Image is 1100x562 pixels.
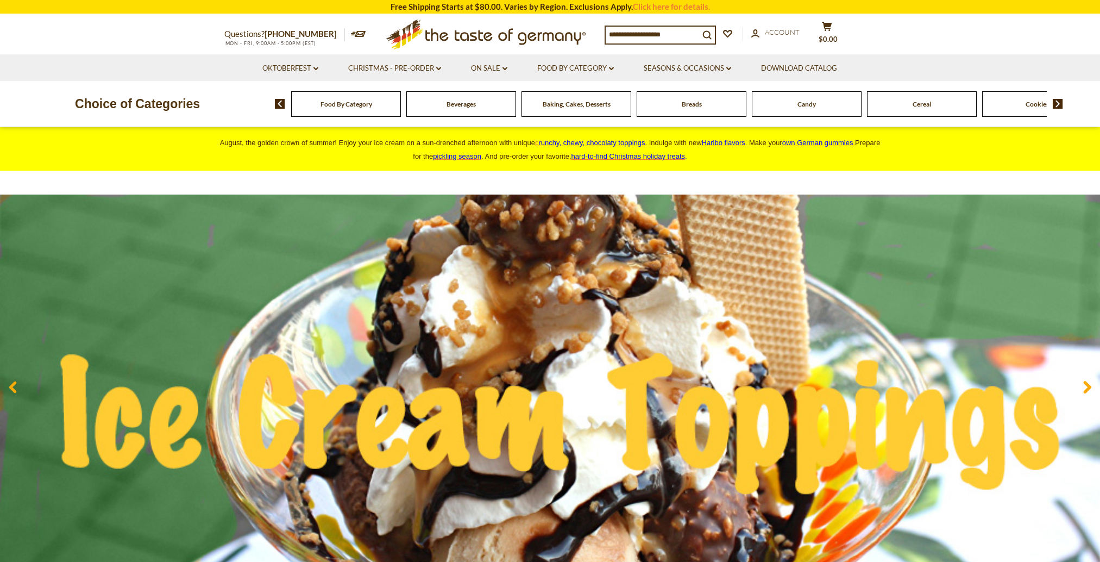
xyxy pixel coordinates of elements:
span: . [571,152,687,160]
img: previous arrow [275,99,285,109]
a: crunchy, chewy, chocolaty toppings [535,139,645,147]
a: Account [751,27,800,39]
a: Candy [797,100,816,108]
a: pickling season [433,152,481,160]
a: hard-to-find Christmas holiday treats [571,152,686,160]
a: Cereal [913,100,931,108]
a: Baking, Cakes, Desserts [543,100,611,108]
a: Christmas - PRE-ORDER [348,63,441,74]
a: On Sale [471,63,507,74]
span: runchy, chewy, chocolaty toppings [538,139,645,147]
a: own German gummies. [782,139,855,147]
a: Click here for details. [633,2,710,11]
p: Questions? [224,27,345,41]
span: MON - FRI, 9:00AM - 5:00PM (EST) [224,40,317,46]
button: $0.00 [811,21,844,48]
a: Breads [682,100,702,108]
a: Download Catalog [761,63,837,74]
a: Haribo flavors [702,139,745,147]
span: own German gummies [782,139,853,147]
a: Food By Category [537,63,614,74]
span: August, the golden crown of summer! Enjoy your ice cream on a sun-drenched afternoon with unique ... [220,139,881,160]
a: Seasons & Occasions [644,63,731,74]
a: Oktoberfest [262,63,318,74]
a: Cookies [1026,100,1049,108]
span: Account [765,28,800,36]
span: $0.00 [819,35,838,43]
a: Food By Category [320,100,372,108]
a: Beverages [447,100,476,108]
img: next arrow [1053,99,1063,109]
a: [PHONE_NUMBER] [265,29,337,39]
